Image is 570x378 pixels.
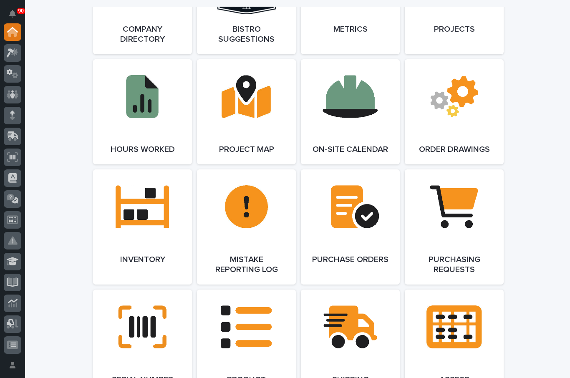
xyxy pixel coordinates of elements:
[4,5,21,23] button: Notifications
[301,169,400,285] a: Purchase Orders
[197,169,296,285] a: Mistake Reporting Log
[10,10,21,23] div: Notifications90
[301,59,400,164] a: On-Site Calendar
[405,169,504,285] a: Purchasing Requests
[405,59,504,164] a: Order Drawings
[93,59,192,164] a: Hours Worked
[18,8,24,14] p: 90
[93,169,192,285] a: Inventory
[197,59,296,164] a: Project Map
